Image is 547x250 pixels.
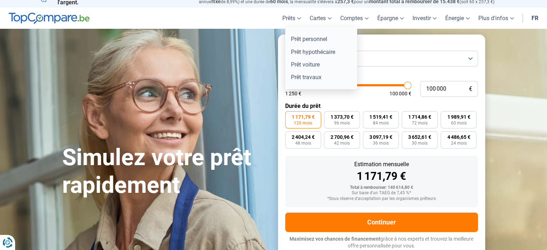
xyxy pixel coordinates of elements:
[441,8,474,29] a: Énergie
[408,8,441,29] a: Investir
[469,86,472,92] span: €
[334,141,350,145] span: 42 mois
[295,141,311,145] span: 48 mois
[408,135,431,140] span: 3 652,61 €
[285,72,478,79] label: Montant de l'emprunt
[389,91,411,96] span: 100 000 €
[305,8,336,29] a: Cartes
[291,185,472,190] div: Total à rembourser: 140 614,80 €
[408,114,431,119] span: 1 714,86 €
[291,191,472,196] div: Sur base d'un TAEG de 7,45 %*
[331,135,354,140] span: 2 700,96 €
[336,8,373,29] a: Comptes
[278,8,305,29] a: Prêts
[412,121,428,125] span: 72 mois
[373,8,408,29] a: Épargne
[451,141,466,145] span: 24 mois
[447,114,470,119] span: 1 989,91 €
[285,91,301,96] span: 1 250 €
[334,121,350,125] span: 96 mois
[291,196,472,201] div: *Sous réserve d'acceptation par les organismes prêteurs
[474,8,518,29] a: Plus d'infos
[62,144,269,199] h1: Simulez votre prêt rapidement
[290,236,380,242] span: Maximisez vos chances de financement
[288,46,354,58] a: Prêt hypothécaire
[285,51,478,67] button: Prêt personnel
[288,33,354,45] a: Prêt personnel
[291,171,472,182] div: 1 171,79 €
[451,121,466,125] span: 60 mois
[412,141,428,145] span: 30 mois
[292,135,315,140] span: 2 404,24 €
[294,121,312,125] span: 120 mois
[331,114,354,119] span: 1 373,70 €
[447,135,470,140] span: 4 486,65 €
[285,236,478,250] p: grâce à nos experts et trouvez la meilleure offre personnalisée pour vous.
[373,121,389,125] span: 84 mois
[9,13,90,24] img: TopCompare
[369,135,392,140] span: 3 097,19 €
[292,114,315,119] span: 1 171,79 €
[288,58,354,71] a: Prêt voiture
[369,114,392,119] span: 1 519,41 €
[373,141,389,145] span: 36 mois
[288,71,354,83] a: Prêt travaux
[527,8,543,29] a: fr
[285,103,478,109] label: Durée du prêt
[285,213,478,232] button: Continuer
[291,162,472,167] div: Estimation mensuelle
[285,42,478,49] label: But du prêt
